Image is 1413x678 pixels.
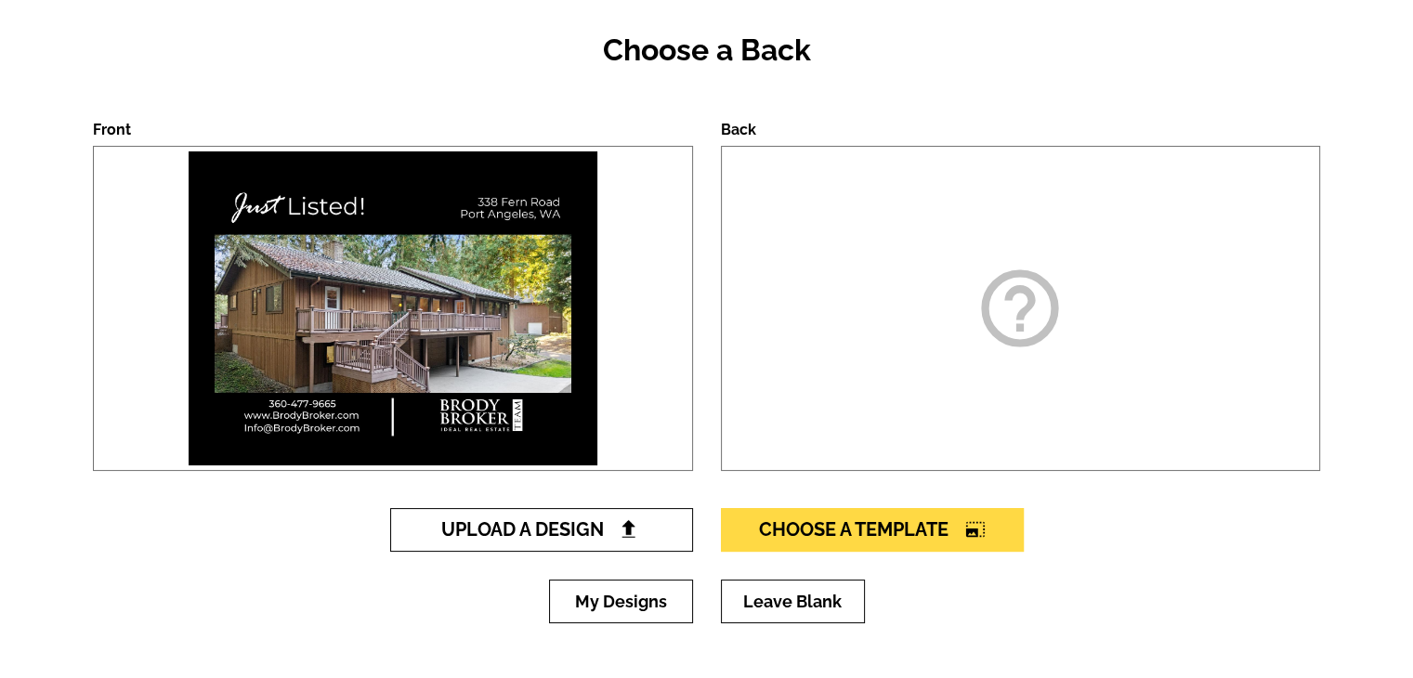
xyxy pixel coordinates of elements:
a: Leave Blank [721,580,865,623]
i: help_outline [974,262,1066,355]
span: Upload A Design [441,518,641,541]
i: photo_size_select_large [965,520,986,539]
span: Choose A Template [759,518,986,541]
a: My Designs [549,580,693,623]
a: Choose A Templatephoto_size_select_large [721,508,1024,552]
img: large-thumb.jpg [184,147,602,470]
a: Upload A Design [390,508,693,552]
img: file-upload-black.png [619,519,638,539]
label: Back [721,121,756,138]
label: Front [93,121,131,138]
h2: Choose a Back [93,33,1320,68]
